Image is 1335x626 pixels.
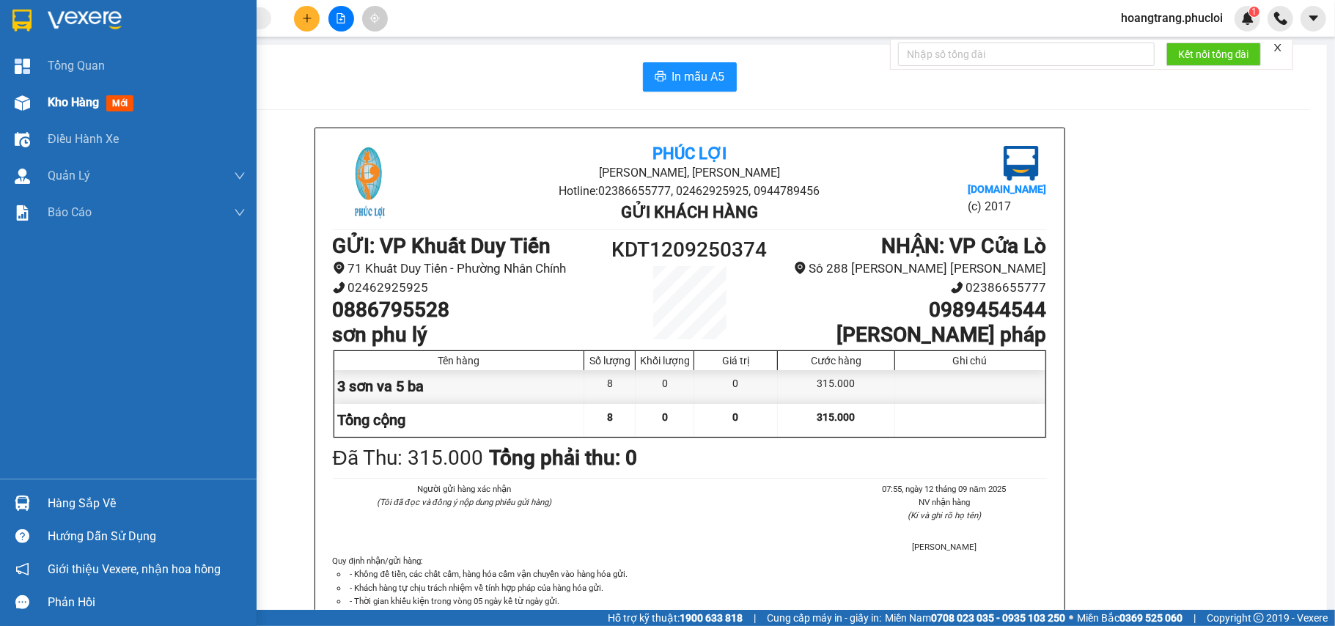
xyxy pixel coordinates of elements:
span: environment [333,262,345,274]
li: - Thời gian khiếu kiện trong vòng 05 ngày kể từ ngày gửi. [347,594,1047,608]
div: Phản hồi [48,592,246,614]
strong: 0369 525 060 [1119,612,1183,624]
span: Giới thiệu Vexere, nhận hoa hồng [48,560,221,578]
li: 02386655777 [779,278,1046,298]
div: 315.000 [778,370,894,403]
span: 315.000 [817,411,855,423]
img: warehouse-icon [15,95,30,111]
span: down [234,207,246,218]
button: file-add [328,6,354,32]
div: Cước hàng [781,355,890,367]
button: caret-down [1301,6,1326,32]
div: Hướng dẫn sử dụng [48,526,246,548]
li: (c) 2017 [968,197,1046,216]
h1: 0886795528 [333,298,600,323]
span: Cung cấp máy in - giấy in: [767,610,881,626]
span: Tổng Quan [48,56,105,75]
img: icon-new-feature [1241,12,1254,25]
li: 71 Khuất Duy Tiến - Phường Nhân Chính [333,259,600,279]
img: warehouse-icon [15,132,30,147]
b: GỬI : VP Khuất Duy Tiến [333,234,551,258]
img: warehouse-icon [15,496,30,511]
li: - Khách hàng tự chịu trách nhiệm về tính hợp pháp của hàng hóa gửi. [347,581,1047,594]
span: 0 [733,411,739,423]
div: 8 [584,370,636,403]
b: NHẬN : VP Cửa Lò [882,234,1047,258]
span: phone [951,281,963,294]
span: Kết nối tổng đài [1178,46,1249,62]
span: 8 [607,411,613,423]
img: logo-vxr [12,10,32,32]
span: aim [369,13,380,23]
span: plus [302,13,312,23]
div: 3 sơn va 5 ba [334,370,585,403]
span: copyright [1254,613,1264,623]
span: printer [655,70,666,84]
img: logo.jpg [1004,146,1039,181]
li: Sô 288 [PERSON_NAME] [PERSON_NAME] [779,259,1046,279]
span: caret-down [1307,12,1320,25]
b: [DOMAIN_NAME] [968,183,1046,195]
span: | [1194,610,1196,626]
h1: [PERSON_NAME] pháp [779,323,1046,347]
span: close [1273,43,1283,53]
sup: 1 [1249,7,1259,17]
button: printerIn mẫu A5 [643,62,737,92]
span: 0 [662,411,668,423]
span: Quản Lý [48,166,90,185]
span: Miền Nam [885,610,1065,626]
span: phone [333,281,345,294]
img: logo.jpg [333,146,406,219]
span: Tổng cộng [338,411,406,429]
span: ⚪️ [1069,615,1073,621]
span: Kho hàng [48,95,99,109]
span: In mẫu A5 [672,67,725,86]
img: solution-icon [15,205,30,221]
span: Báo cáo [48,203,92,221]
li: - Không để tiền, các chất cấm, hàng hóa cấm vận chuyển vào hàng hóa gửi. [347,567,1047,581]
span: Điều hành xe [48,130,119,148]
li: [PERSON_NAME] [842,540,1046,553]
div: Đã Thu : 315.000 [333,442,483,474]
h1: sơn phu lý [333,323,600,347]
i: (Tôi đã đọc và đồng ý nộp dung phiếu gửi hàng) [377,497,551,507]
span: environment [794,262,806,274]
span: question-circle [15,529,29,543]
h1: 0989454544 [779,298,1046,323]
div: 0 [636,370,694,403]
span: Miền Bắc [1077,610,1183,626]
button: Kết nối tổng đài [1166,43,1261,66]
div: Ghi chú [899,355,1042,367]
li: 07:55, ngày 12 tháng 09 năm 2025 [842,482,1046,496]
button: plus [294,6,320,32]
strong: 1900 633 818 [680,612,743,624]
span: mới [106,95,133,111]
h1: KDT1209250374 [600,234,779,266]
strong: 0708 023 035 - 0935 103 250 [931,612,1065,624]
img: dashboard-icon [15,59,30,74]
b: Tổng phải thu: 0 [489,446,637,470]
div: Khối lượng [639,355,690,367]
span: | [754,610,756,626]
input: Nhập số tổng đài [898,43,1155,66]
b: Phúc Lợi [652,144,727,163]
i: (Kí và ghi rõ họ tên) [908,510,981,520]
div: Tên hàng [338,355,581,367]
div: Số lượng [588,355,631,367]
span: file-add [336,13,346,23]
li: - Hàng hóa không khai báo giá trị chỉ được bồi thường tối đa gấp 05 lần cước vận chuyển. [347,608,1047,621]
span: message [15,595,29,609]
img: warehouse-icon [15,169,30,184]
li: 02462925925 [333,278,600,298]
li: NV nhận hàng [842,496,1046,509]
b: Gửi khách hàng [621,203,758,221]
div: 0 [694,370,778,403]
span: notification [15,562,29,576]
span: down [234,170,246,182]
span: Hỗ trợ kỹ thuật: [608,610,743,626]
span: hoangtrang.phucloi [1109,9,1235,27]
li: [PERSON_NAME], [PERSON_NAME] [452,163,927,182]
div: Giá trị [698,355,773,367]
li: Người gửi hàng xác nhận [362,482,567,496]
button: aim [362,6,388,32]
